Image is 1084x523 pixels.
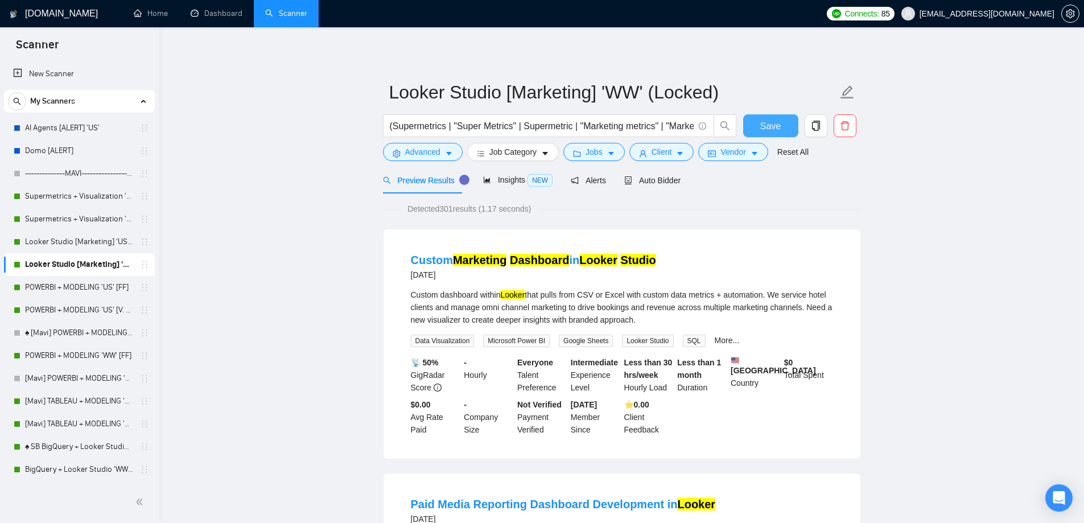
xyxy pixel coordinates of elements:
[1062,9,1079,18] span: setting
[622,356,675,394] div: Hourly Load
[677,498,715,510] mark: Looker
[622,335,673,347] span: Looker Studio
[411,254,656,266] a: CustomMarketing DashboardinLooker Studio
[586,146,603,158] span: Jobs
[25,435,133,458] a: ♠ SB BigQuery + Looker Studio 'US' $95
[652,146,672,158] span: Client
[500,290,525,299] mark: Looker
[904,10,912,18] span: user
[25,253,133,276] a: Looker Studio [Marketing] 'WW' (Locked)
[10,5,18,23] img: logo
[140,260,149,269] span: holder
[728,356,782,394] div: Country
[409,398,462,436] div: Avg Rate Paid
[135,496,147,508] span: double-left
[731,356,816,375] b: [GEOGRAPHIC_DATA]
[30,90,75,113] span: My Scanners
[4,63,155,85] li: New Scanner
[573,149,581,158] span: folder
[699,122,706,130] span: info-circle
[1045,484,1073,512] div: Open Intercom Messenger
[25,413,133,435] a: [Mavi] TABLEAU + MODELING 'WW' [FF]
[25,322,133,344] a: ♠ [Mavi] POWERBI + MODELING 'US' [V. 2]
[25,276,133,299] a: POWERBI + MODELING 'US' [FF]
[411,268,656,282] div: [DATE]
[25,185,133,208] a: Supermetrics + Visualization 'US' (Locked + Boost)
[541,149,549,158] span: caret-down
[411,498,716,510] a: Paid Media Reporting Dashboard Development inLooker
[140,169,149,178] span: holder
[464,400,467,409] b: -
[834,114,856,137] button: delete
[510,254,569,266] mark: Dashboard
[624,358,673,380] b: Less than 30 hrs/week
[683,335,706,347] span: SQL
[677,358,721,380] b: Less than 1 month
[844,7,879,20] span: Connects:
[568,356,622,394] div: Experience Level
[405,146,440,158] span: Advanced
[140,306,149,315] span: holder
[760,119,781,133] span: Save
[8,92,26,110] button: search
[805,121,827,131] span: copy
[639,149,647,158] span: user
[140,215,149,224] span: holder
[140,328,149,337] span: holder
[411,400,431,409] b: $0.00
[140,465,149,474] span: holder
[25,458,133,481] a: BigQuery + Looker Studio 'WW' [V 2.0] $95
[411,335,475,347] span: Data Visualization
[571,176,579,184] span: notification
[461,398,515,436] div: Company Size
[714,121,736,131] span: search
[25,390,133,413] a: [Mavi] TABLEAU + MODELING 'US' [FF]
[571,358,618,367] b: Intermediate
[383,176,465,185] span: Preview Results
[25,117,133,139] a: AI Agents [ALERT] 'US'
[1061,5,1079,23] button: setting
[743,114,798,137] button: Save
[698,143,768,161] button: idcardVendorcaret-down
[467,143,559,161] button: barsJob Categorycaret-down
[571,400,597,409] b: [DATE]
[140,419,149,429] span: holder
[409,356,462,394] div: GigRadar Score
[459,175,469,185] div: Tooltip anchor
[881,7,890,20] span: 85
[629,143,694,161] button: userClientcaret-down
[624,176,632,184] span: robot
[25,367,133,390] a: [Mavi] POWERBI + MODELING 'WW' [V. 2.2] $95
[9,97,26,105] span: search
[624,176,681,185] span: Auto Bidder
[140,192,149,201] span: holder
[453,254,506,266] mark: Marketing
[383,143,463,161] button: settingAdvancedcaret-down
[140,442,149,451] span: holder
[715,336,740,345] a: More...
[25,208,133,230] a: Supermetrics + Visualization 'WW' (Locked)
[411,289,833,326] div: Custom dashboard within that pulls from CSV or Excel with custom data metrics + automation. We se...
[483,175,553,184] span: Insights
[527,174,553,187] span: NEW
[840,85,855,100] span: edit
[517,400,562,409] b: Not Verified
[393,149,401,158] span: setting
[714,114,736,137] button: search
[782,356,835,394] div: Total Spent
[620,254,656,266] mark: Studio
[675,356,728,394] div: Duration
[489,146,537,158] span: Job Category
[25,162,133,185] a: --------------MAVI----------------------------------------------------------[OFF] DBT Comb 'US Only'
[624,400,649,409] b: ⭐️ 0.00
[720,146,745,158] span: Vendor
[579,254,617,266] mark: Looker
[708,149,716,158] span: idcard
[25,344,133,367] a: POWERBI + MODELING 'WW' [FF]
[265,9,307,18] a: searchScanner
[389,78,838,106] input: Scanner name...
[25,299,133,322] a: POWERBI + MODELING 'US' [V. 2.2]
[751,149,759,158] span: caret-down
[140,397,149,406] span: holder
[464,358,467,367] b: -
